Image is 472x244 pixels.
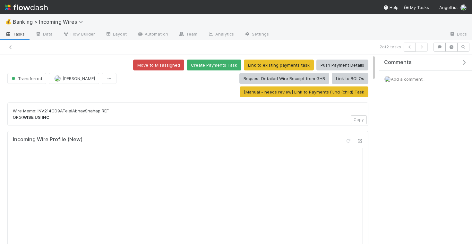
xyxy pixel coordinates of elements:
span: Transferred [10,76,42,81]
span: Banking > Incoming Wires [13,19,86,25]
a: Data [30,29,58,40]
span: Flow Builder [63,31,95,37]
img: logo-inverted-e16ddd16eac7371096b0.svg [5,2,48,13]
a: Analytics [202,29,239,40]
button: Request Detailed Wire Receipt from GHB [239,73,329,84]
div: Help [383,4,399,11]
button: Move to Misassigned [133,60,184,70]
a: Flow Builder [58,29,100,40]
span: 💰 [5,19,12,24]
h5: Incoming Wire Profile (New) [13,136,82,143]
a: Settings [239,29,274,40]
button: [Manual - needs review] Link to Payments Fund (child) Task [240,86,368,97]
a: Team [173,29,202,40]
span: [PERSON_NAME] [63,76,95,81]
strong: WISE US INC [23,115,49,120]
button: [PERSON_NAME] [49,73,99,84]
a: Docs [444,29,472,40]
button: Link to BOLOs [332,73,368,84]
a: Automation [132,29,173,40]
img: avatar_eacbd5bb-7590-4455-a9e9-12dcb5674423.png [460,4,467,11]
span: Tasks [5,31,25,37]
span: Comments [384,59,412,66]
button: Transferred [7,73,46,84]
img: avatar_eacbd5bb-7590-4455-a9e9-12dcb5674423.png [54,75,61,82]
button: Push Payment Details [316,60,368,70]
span: Add a comment... [391,77,425,82]
button: Copy [351,115,367,124]
p: Wire Memo: INV214CD9ATejalAbhayShahap REF ORG: [13,108,363,120]
a: My Tasks [404,4,429,11]
span: My Tasks [404,5,429,10]
button: Create Payments Task [187,60,241,70]
span: 2 of 2 tasks [380,44,401,50]
img: avatar_eacbd5bb-7590-4455-a9e9-12dcb5674423.png [384,76,391,82]
span: AngelList [439,5,458,10]
a: Layout [100,29,132,40]
button: Link to existing payments task [244,60,314,70]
